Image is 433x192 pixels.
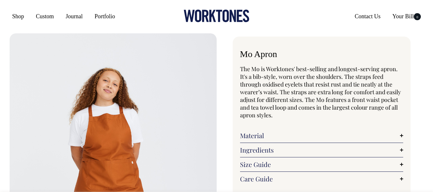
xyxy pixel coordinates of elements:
a: Portfolio [92,11,118,22]
h1: Mo Apron [240,49,404,59]
a: Size Guide [240,161,404,168]
a: Your Bill0 [390,11,423,22]
a: Journal [63,11,85,22]
a: Custom [33,11,56,22]
a: Shop [10,11,27,22]
a: Care Guide [240,175,404,183]
span: 0 [414,13,421,20]
span: The Mo is Worktones' best-selling and longest-serving apron. It's a bib-style, worn over the shou... [240,65,401,119]
a: Ingredients [240,146,404,154]
a: Contact Us [352,11,383,22]
a: Material [240,132,404,139]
